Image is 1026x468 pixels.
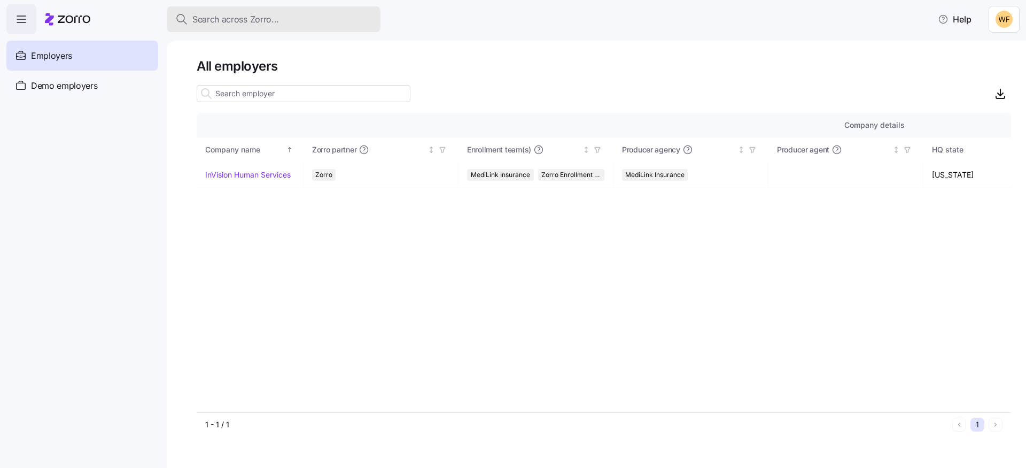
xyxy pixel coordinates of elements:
span: Zorro partner [312,144,356,155]
img: 8adafdde462ffddea829e1adcd6b1844 [996,11,1013,28]
span: MediLink Insurance [471,169,530,181]
span: Enrollment team(s) [467,144,531,155]
button: 1 [970,418,984,432]
h1: All employers [197,58,1011,74]
th: Zorro partnerNot sorted [304,137,458,162]
div: Company name [205,144,284,156]
th: Producer agencyNot sorted [613,137,768,162]
span: Producer agent [777,144,829,155]
button: Previous page [952,418,966,432]
span: Zorro Enrollment Team [541,169,602,181]
span: Demo employers [31,79,98,93]
span: Employers [31,49,72,63]
div: Not sorted [428,146,435,154]
button: Next page [989,418,1002,432]
a: Demo employers [6,71,158,101]
a: InVision Human Services [205,170,291,180]
span: MediLink Insurance [625,169,685,181]
th: Company nameSorted ascending [197,137,304,162]
span: Producer agency [622,144,680,155]
input: Search employer [197,85,410,102]
span: Search across Zorro... [192,13,279,26]
span: Zorro [315,169,332,181]
th: Enrollment team(s)Not sorted [458,137,613,162]
a: Employers [6,41,158,71]
th: Producer agentNot sorted [768,137,923,162]
div: Not sorted [737,146,745,154]
span: Help [938,13,971,26]
div: Sorted ascending [286,146,293,154]
div: Not sorted [892,146,900,154]
button: Help [929,9,980,30]
button: Search across Zorro... [167,6,380,32]
div: Not sorted [582,146,590,154]
div: 1 - 1 / 1 [205,419,948,430]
